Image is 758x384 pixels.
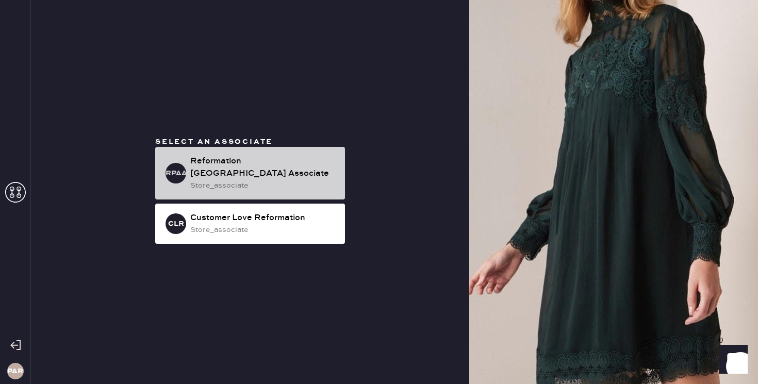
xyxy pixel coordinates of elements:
[709,338,753,382] iframe: Front Chat
[155,137,273,146] span: Select an associate
[7,368,23,375] h3: PAR
[190,155,337,180] div: Reformation [GEOGRAPHIC_DATA] Associate
[190,212,337,224] div: Customer Love Reformation
[168,220,184,227] h3: CLR
[190,180,337,191] div: store_associate
[166,170,186,177] h3: RPAA
[190,224,337,236] div: store_associate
